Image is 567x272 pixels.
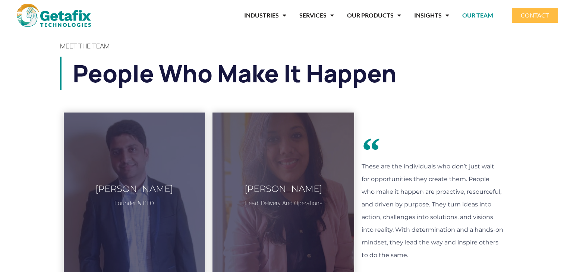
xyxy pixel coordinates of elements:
a: SERVICES [299,7,334,24]
p: These are the individuals who don’t just wait for opportunities they create them. People who make... [362,160,503,262]
nav: Menu [111,7,493,24]
a: CONTACT [512,8,558,23]
a: INDUSTRIES [244,7,286,24]
a: OUR TEAM [462,7,493,24]
span: CONTACT [521,12,549,18]
h4: MEET THE TEAM [60,42,507,49]
h1: People who make it happen [73,57,507,90]
a: OUR PRODUCTS [347,7,401,24]
a: INSIGHTS [414,7,449,24]
img: web and mobile application development company [17,4,91,27]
